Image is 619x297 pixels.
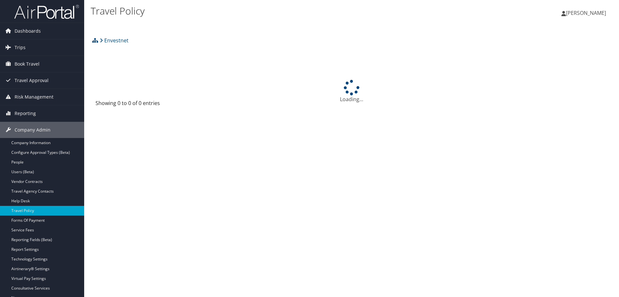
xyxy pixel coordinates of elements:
[91,4,439,18] h1: Travel Policy
[15,56,39,72] span: Book Travel
[15,105,36,122] span: Reporting
[100,34,129,47] a: Envestnet
[91,80,613,103] div: Loading...
[96,99,216,110] div: Showing 0 to 0 of 0 entries
[15,72,49,89] span: Travel Approval
[15,39,26,56] span: Trips
[14,4,79,19] img: airportal-logo.png
[561,3,613,23] a: [PERSON_NAME]
[15,23,41,39] span: Dashboards
[566,9,606,16] span: [PERSON_NAME]
[15,89,53,105] span: Risk Management
[15,122,51,138] span: Company Admin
